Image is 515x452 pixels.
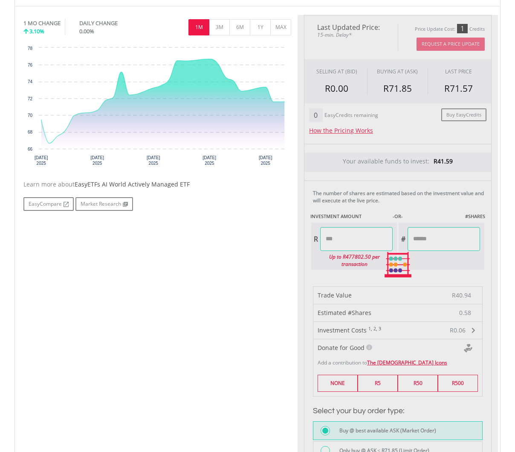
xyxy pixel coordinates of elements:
[90,155,104,166] text: [DATE] 2025
[29,27,44,35] span: 3.10%
[75,197,133,211] a: Market Research
[28,96,33,101] text: 72
[28,46,33,51] text: 78
[79,27,94,35] span: 0.00%
[28,63,33,67] text: 76
[188,19,209,35] button: 1M
[23,19,61,27] div: 1 MO CHANGE
[23,44,291,172] svg: Interactive chart
[203,155,217,166] text: [DATE] 2025
[28,79,33,84] text: 74
[28,147,33,152] text: 66
[147,155,160,166] text: [DATE] 2025
[23,197,74,211] a: EasyCompare
[28,130,33,134] text: 68
[259,155,272,166] text: [DATE] 2025
[250,19,271,35] button: 1Y
[23,180,291,189] div: Learn more about
[270,19,291,35] button: MAX
[79,19,146,27] div: DAILY CHANGE
[229,19,250,35] button: 6M
[35,155,48,166] text: [DATE] 2025
[28,113,33,118] text: 70
[209,19,230,35] button: 3M
[23,44,291,172] div: Chart. Highcharts interactive chart.
[75,180,190,188] span: EasyETFs AI World Actively Managed ETF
